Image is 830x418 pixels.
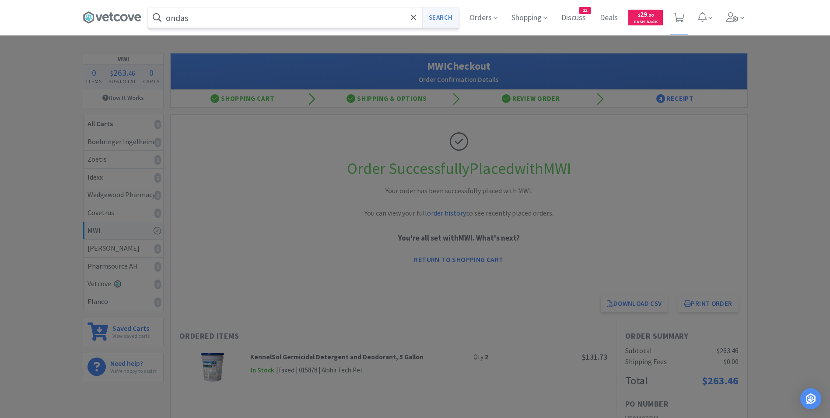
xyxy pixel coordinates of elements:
span: . 90 [647,12,654,18]
button: Search [422,7,459,28]
span: 22 [579,7,591,14]
a: Discuss22 [558,14,589,22]
a: Deals [596,14,621,22]
a: $29.90Cash Back [628,6,663,29]
input: Search by item, sku, manufacturer, ingredient, size... [148,7,459,28]
div: Open Intercom Messenger [800,388,821,409]
span: 29 [638,10,654,18]
span: Cash Back [634,20,658,25]
span: $ [638,12,640,18]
